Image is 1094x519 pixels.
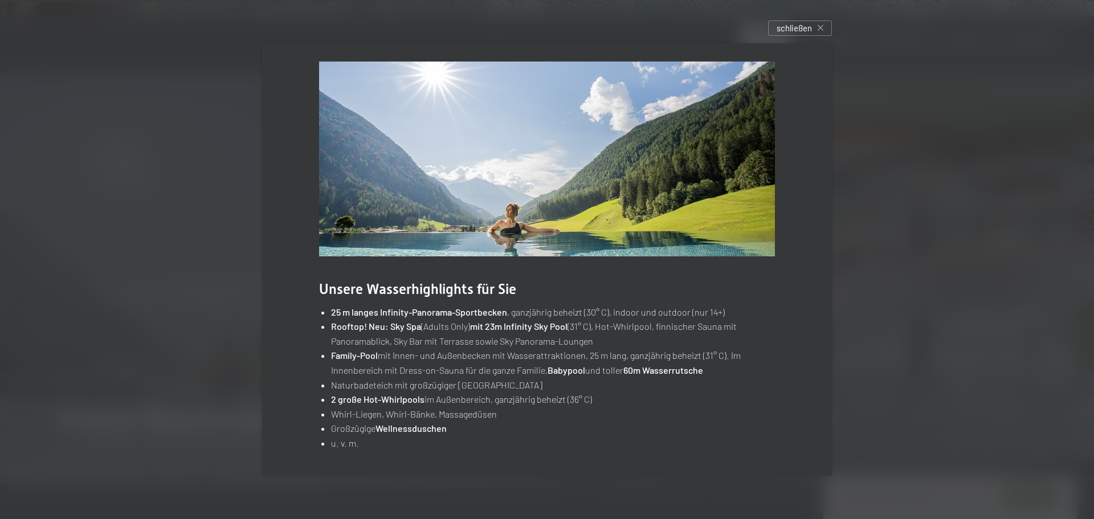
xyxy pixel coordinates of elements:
li: mit Innen- und Außenbecken mit Wasserattraktionen, 25 m lang, ganzjährig beheizt (31° C). Im Inne... [331,348,775,377]
strong: Wellnessduschen [375,423,447,434]
strong: Rooftop! Neu: Sky Spa [331,321,421,332]
strong: mit 23m Infinity Sky Pool [470,321,568,332]
strong: 25 m langes Infinity-Panorama-Sportbecken [331,307,507,317]
li: im Außenbereich, ganzjährig beheizt (36° C) [331,392,775,407]
li: Whirl-Liegen, Whirl-Bänke, Massagedüsen [331,407,775,422]
img: Wasserträume mit Panoramablick auf die Landschaft [319,62,775,256]
strong: 2 große Hot-Whirlpools [331,394,424,404]
li: (Adults Only) (31° C), Hot-Whirlpool, finnischer Sauna mit Panoramablick, Sky Bar mit Terrasse so... [331,319,775,348]
li: Naturbadeteich mit großzügiger [GEOGRAPHIC_DATA] [331,378,775,393]
li: , ganzjährig beheizt (30° C), indoor und outdoor (nur 14+) [331,305,775,320]
span: schließen [777,22,812,34]
strong: Family-Pool [331,350,378,361]
strong: 60m Wasserrutsche [623,365,703,375]
strong: Babypool [548,365,585,375]
li: u. v. m. [331,436,775,451]
li: Großzügige [331,421,775,436]
span: Unsere Wasserhighlights für Sie [319,281,516,297]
